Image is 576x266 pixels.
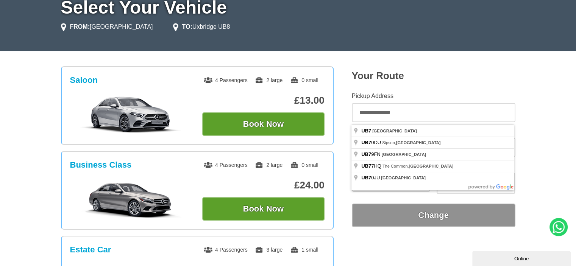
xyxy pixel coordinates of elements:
[255,77,283,83] span: 2 large
[352,70,515,82] h2: Your Route
[202,112,325,136] button: Book Now
[361,128,371,134] span: UB7
[472,249,572,266] iframe: chat widget
[70,23,90,30] strong: FROM:
[202,179,325,191] p: £24.00
[361,151,382,157] span: 9FN
[204,162,248,168] span: 4 Passengers
[361,151,371,157] span: UB7
[74,180,188,218] img: Business Class
[61,22,153,31] li: [GEOGRAPHIC_DATA]
[361,163,371,169] span: UB7
[290,247,318,253] span: 1 small
[396,140,441,145] span: [GEOGRAPHIC_DATA]
[255,247,283,253] span: 3 large
[361,175,371,180] span: UB7
[352,204,515,227] button: Change
[70,75,98,85] h3: Saloon
[204,247,248,253] span: 4 Passengers
[70,245,111,255] h3: Estate Car
[173,22,230,31] li: Uxbridge UB8
[361,140,382,145] span: 0DU
[290,77,318,83] span: 0 small
[382,164,453,168] span: The Common,
[204,77,248,83] span: 4 Passengers
[202,95,325,106] p: £13.00
[361,163,382,169] span: 7HQ
[361,140,371,145] span: UB7
[409,164,453,168] span: [GEOGRAPHIC_DATA]
[202,197,325,221] button: Book Now
[290,162,318,168] span: 0 small
[352,93,515,99] label: Pickup Address
[381,176,426,180] span: [GEOGRAPHIC_DATA]
[361,175,381,180] span: 0JU
[382,140,440,145] span: Sipson,
[372,129,417,133] span: [GEOGRAPHIC_DATA]
[255,162,283,168] span: 2 large
[382,152,426,157] span: [GEOGRAPHIC_DATA]
[70,160,132,170] h3: Business Class
[74,96,188,134] img: Saloon
[182,23,192,30] strong: TO:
